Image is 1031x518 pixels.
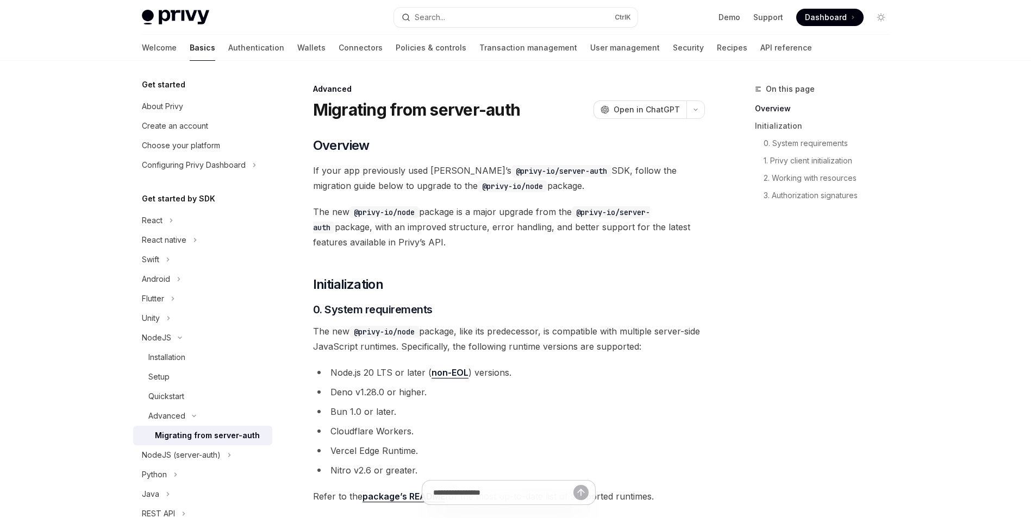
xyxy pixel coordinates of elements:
a: Connectors [339,35,383,61]
div: Choose your platform [142,139,220,152]
li: Vercel Edge Runtime. [313,443,705,458]
img: light logo [142,10,209,25]
span: 0. System requirements [313,302,433,317]
span: If your app previously used [PERSON_NAME]’s SDK, follow the migration guide below to upgrade to t... [313,163,705,193]
span: Initialization [313,276,384,293]
span: Dashboard [805,12,847,23]
a: API reference [760,35,812,61]
code: @privy-io/node [349,206,419,218]
div: React [142,214,163,227]
li: Cloudflare Workers. [313,424,705,439]
div: Setup [148,370,170,383]
a: Dashboard [796,9,864,26]
span: The new package, like its predecessor, is compatible with multiple server-side JavaScript runtime... [313,324,705,354]
li: Bun 1.0 or later. [313,404,705,419]
code: @privy-io/node [349,326,419,338]
a: Authentication [228,35,284,61]
a: 2. Working with resources [764,169,898,187]
div: React native [142,233,186,247]
span: Open in ChatGPT [614,104,680,115]
li: Node.js 20 LTS or later ( ) versions. [313,365,705,380]
div: Migrating from server-auth [155,429,260,442]
div: Quickstart [148,390,184,403]
button: Toggle dark mode [872,9,890,26]
span: Ctrl K [615,13,631,22]
div: Search... [415,11,445,24]
a: 1. Privy client initialization [764,152,898,169]
a: Security [673,35,704,61]
span: Overview [313,137,370,154]
div: Advanced [313,84,705,94]
div: NodeJS [142,331,171,344]
span: The new package is a major upgrade from the package, with an improved structure, error handling, ... [313,204,705,250]
li: Deno v1.28.0 or higher. [313,384,705,400]
a: Welcome [142,35,177,61]
a: Create an account [133,116,272,136]
div: Advanced [148,409,185,422]
a: Migrating from server-auth [133,426,272,445]
div: Create an account [142,119,208,132]
div: NodeJS (server-auth) [142,448,221,462]
a: Installation [133,348,272,367]
a: Demo [718,12,740,23]
code: @privy-io/node [478,180,547,192]
a: Basics [190,35,215,61]
h1: Migrating from server-auth [313,100,521,119]
h5: Get started [142,78,185,91]
a: Overview [755,100,898,117]
div: Java [142,488,159,501]
button: Send message [573,485,589,500]
div: Python [142,468,167,481]
button: Search...CtrlK [394,8,638,27]
a: non-EOL [432,367,468,378]
a: Initialization [755,117,898,135]
a: Wallets [297,35,326,61]
a: Recipes [717,35,747,61]
button: Open in ChatGPT [593,100,686,119]
div: Installation [148,351,185,364]
h5: Get started by SDK [142,192,215,205]
a: User management [590,35,660,61]
div: Flutter [142,292,164,305]
a: 0. System requirements [764,135,898,152]
a: Choose your platform [133,136,272,155]
a: Support [753,12,783,23]
a: Transaction management [479,35,577,61]
div: Android [142,273,170,286]
div: About Privy [142,100,183,113]
span: On this page [766,83,815,96]
a: Policies & controls [396,35,466,61]
code: @privy-io/server-auth [511,165,611,177]
a: Setup [133,367,272,387]
a: Quickstart [133,387,272,406]
a: 3. Authorization signatures [764,187,898,204]
div: Configuring Privy Dashboard [142,159,246,172]
a: About Privy [133,97,272,116]
div: Unity [142,312,160,325]
li: Nitro v2.6 or greater. [313,463,705,478]
div: Swift [142,253,159,266]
